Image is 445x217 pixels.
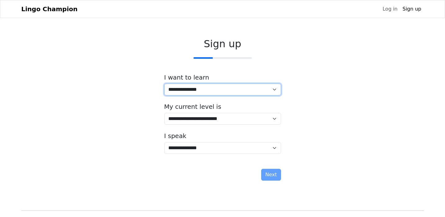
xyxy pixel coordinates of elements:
[21,3,78,15] a: Lingo Champion
[380,3,400,15] a: Log in
[164,103,221,110] label: My current level is
[400,3,424,15] a: Sign up
[164,74,209,81] label: I want to learn
[164,38,281,50] h2: Sign up
[164,132,187,140] label: I speak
